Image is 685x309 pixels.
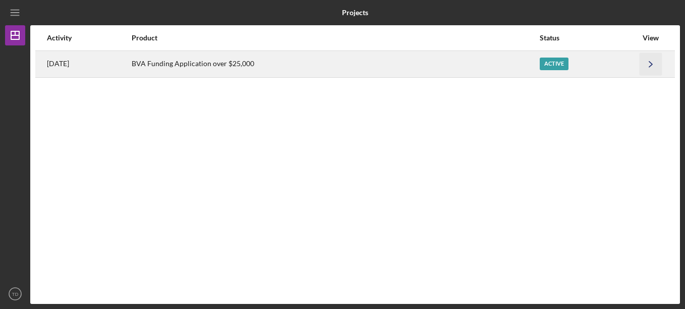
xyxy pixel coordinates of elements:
[540,58,568,70] div: Active
[132,51,539,77] div: BVA Funding Application over $25,000
[132,34,539,42] div: Product
[47,60,69,68] time: 2025-08-19 13:28
[638,34,663,42] div: View
[12,291,19,297] text: TD
[342,9,368,17] b: Projects
[5,284,25,304] button: TD
[540,34,637,42] div: Status
[47,34,131,42] div: Activity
